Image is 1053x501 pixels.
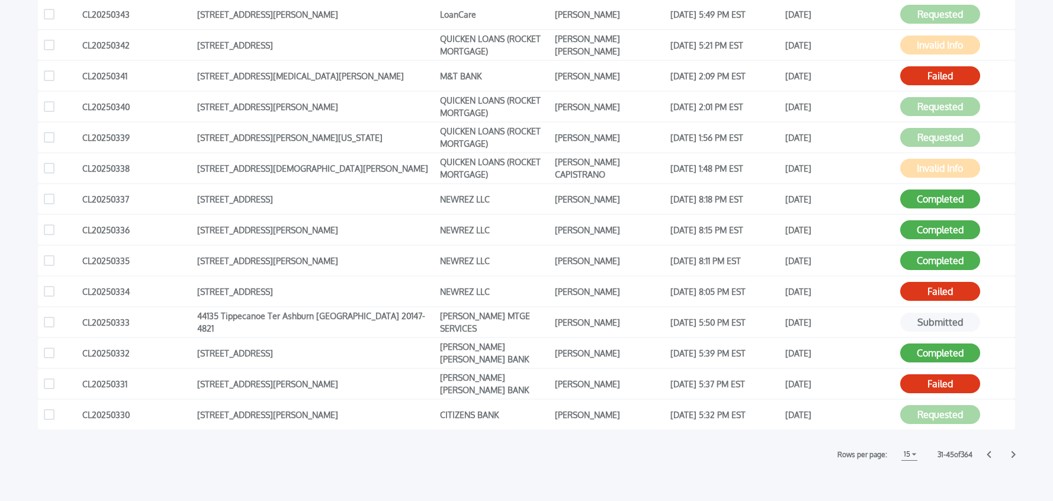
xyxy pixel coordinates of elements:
div: NEWREZ LLC [440,252,549,269]
div: [PERSON_NAME] [555,190,664,208]
div: [DATE] 8:05 PM EST [670,282,779,300]
div: [DATE] 1:56 PM EST [670,129,779,146]
div: [DATE] [785,36,894,54]
button: Requested [900,97,980,116]
div: [STREET_ADDRESS] [197,36,434,54]
div: NEWREZ LLC [440,221,549,239]
button: Completed [900,251,980,270]
div: [DATE] [785,375,894,393]
button: Completed [900,343,980,362]
div: CL20250341 [82,67,191,85]
h1: 15 [901,447,913,461]
div: [STREET_ADDRESS][PERSON_NAME] [197,406,434,423]
div: [DATE] 8:18 PM EST [670,190,779,208]
div: [STREET_ADDRESS] [197,282,434,300]
button: Failed [900,374,980,393]
div: [STREET_ADDRESS][MEDICAL_DATA][PERSON_NAME] [197,67,434,85]
div: [STREET_ADDRESS] [197,344,434,362]
div: QUICKEN LOANS (ROCKET MORTGAGE) [440,98,549,115]
button: Completed [900,190,980,208]
div: [DATE] 5:49 PM EST [670,5,779,23]
div: [DATE] 1:48 PM EST [670,159,779,177]
div: 44135 Tippecanoe Ter Ashburn [GEOGRAPHIC_DATA] 20147-4821 [197,313,434,331]
div: [PERSON_NAME] [555,313,664,331]
div: [PERSON_NAME] [555,67,664,85]
div: [DATE] [785,67,894,85]
div: [DATE] [785,5,894,23]
div: [PERSON_NAME] [555,344,664,362]
div: [DATE] [785,344,894,362]
div: [DATE] [785,98,894,115]
div: [STREET_ADDRESS][PERSON_NAME] [197,375,434,393]
div: [DATE] [785,406,894,423]
div: [STREET_ADDRESS][PERSON_NAME] [197,98,434,115]
label: Rows per page: [837,449,887,461]
button: Invalid Info [900,36,980,54]
div: [PERSON_NAME] CAPISTRANO [555,159,664,177]
div: LoanCare [440,5,549,23]
div: [DATE] [785,159,894,177]
button: Invalid Info [900,159,980,178]
div: [STREET_ADDRESS][PERSON_NAME][US_STATE] [197,129,434,146]
div: QUICKEN LOANS (ROCKET MORTGAGE) [440,129,549,146]
div: CL20250332 [82,344,191,362]
div: [PERSON_NAME] [PERSON_NAME] BANK [440,344,549,362]
div: [PERSON_NAME] [555,5,664,23]
div: [PERSON_NAME] [555,406,664,423]
div: [DATE] 2:09 PM EST [670,67,779,85]
div: [DATE] [785,129,894,146]
div: QUICKEN LOANS (ROCKET MORTGAGE) [440,159,549,177]
div: [PERSON_NAME] [555,375,664,393]
div: CITIZENS BANK [440,406,549,423]
div: [DATE] [785,221,894,239]
div: [DATE] [785,282,894,300]
label: 31 - 45 of 364 [938,449,972,461]
div: CL20250340 [82,98,191,115]
div: [DATE] 5:32 PM EST [670,406,779,423]
div: CL20250334 [82,282,191,300]
div: NEWREZ LLC [440,190,549,208]
div: [PERSON_NAME] [555,282,664,300]
div: [DATE] 5:21 PM EST [670,36,779,54]
div: [STREET_ADDRESS][PERSON_NAME] [197,252,434,269]
div: [PERSON_NAME] [555,129,664,146]
button: Submitted [900,313,980,332]
button: Requested [900,5,980,24]
div: M&T BANK [440,67,549,85]
div: QUICKEN LOANS (ROCKET MORTGAGE) [440,36,549,54]
button: Failed [900,66,980,85]
button: Requested [900,405,980,424]
div: CL20250342 [82,36,191,54]
button: Failed [900,282,980,301]
div: [DATE] 8:15 PM EST [670,221,779,239]
div: [PERSON_NAME] [PERSON_NAME] [555,36,664,54]
div: [PERSON_NAME] MTGE SERVICES [440,313,549,331]
div: [STREET_ADDRESS][PERSON_NAME] [197,221,434,239]
div: [PERSON_NAME] [PERSON_NAME] BANK [440,375,549,393]
div: CL20250343 [82,5,191,23]
button: 15 [901,448,917,461]
div: CL20250335 [82,252,191,269]
div: [DATE] [785,252,894,269]
div: NEWREZ LLC [440,282,549,300]
div: CL20250331 [82,375,191,393]
div: [DATE] 5:50 PM EST [670,313,779,331]
div: [DATE] 8:11 PM EST [670,252,779,269]
button: Requested [900,128,980,147]
div: [DATE] [785,190,894,208]
div: CL20250336 [82,221,191,239]
div: [PERSON_NAME] [555,252,664,269]
button: Completed [900,220,980,239]
div: [STREET_ADDRESS][DEMOGRAPHIC_DATA][PERSON_NAME] [197,159,434,177]
div: [DATE] [785,313,894,331]
div: [PERSON_NAME] [555,221,664,239]
div: [DATE] 2:01 PM EST [670,98,779,115]
div: CL20250333 [82,313,191,331]
div: [STREET_ADDRESS] [197,190,434,208]
div: CL20250339 [82,129,191,146]
div: CL20250337 [82,190,191,208]
div: [PERSON_NAME] [555,98,664,115]
div: [STREET_ADDRESS][PERSON_NAME] [197,5,434,23]
div: [DATE] 5:39 PM EST [670,344,779,362]
div: [DATE] 5:37 PM EST [670,375,779,393]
